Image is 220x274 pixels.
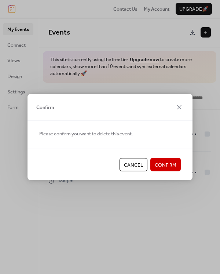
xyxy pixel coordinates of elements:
[150,158,181,171] button: Confirm
[124,161,143,169] span: Cancel
[36,104,54,111] span: Confirm
[39,130,133,137] span: Please confirm you want to delete this event.
[155,161,176,169] span: Confirm
[120,158,147,171] button: Cancel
